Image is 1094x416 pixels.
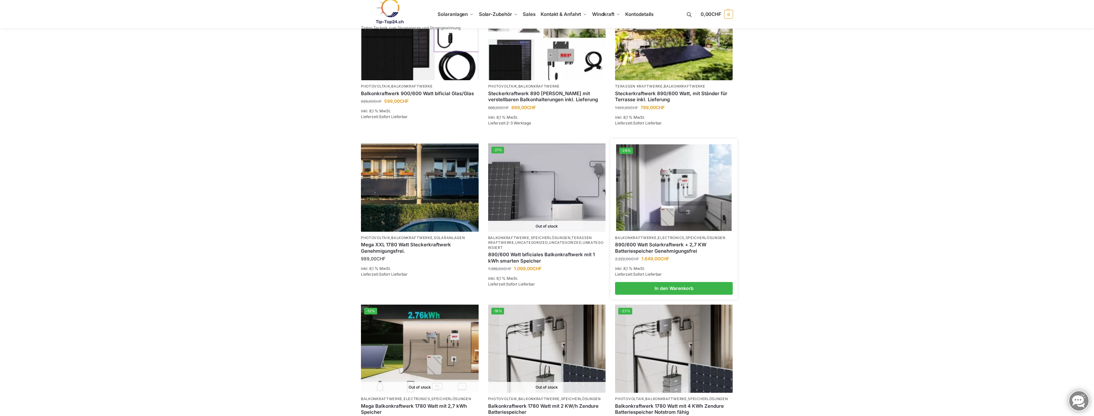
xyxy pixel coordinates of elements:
[391,84,433,88] a: Balkonkraftwerke
[361,236,390,240] a: Photovoltaik
[592,11,614,17] span: Windkraft
[488,397,517,401] a: Photovoltaik
[615,90,733,103] a: Steckerkraftwerk 890/600 Watt, mit Ständer für Terrasse inkl. Lieferung
[658,236,684,240] a: Electronics
[615,236,656,240] a: Balkonkraftwerke
[701,5,733,24] a: 0,00CHF 0
[400,98,409,104] span: CHF
[361,114,408,119] span: Lieferzeit:
[361,305,479,393] a: -12% Out of stockSolaranlage mit 2,7 KW Batteriespeicher Genehmigungsfrei
[374,99,382,104] span: CHF
[615,115,733,120] p: inkl. 8,1 % MwSt.
[533,266,542,271] span: CHF
[479,11,512,17] span: Solar-Zubehör
[361,84,390,88] a: Photovoltaik
[724,10,733,19] span: 0
[615,84,662,88] a: Terassen Kraftwerke
[531,236,571,240] a: Speicherlösungen
[615,121,662,125] span: Lieferzeit:
[488,276,606,281] p: inkl. 8,1 % MwSt.
[506,121,531,125] span: 2-3 Werktage
[541,11,581,17] span: Kontakt & Anfahrt
[633,121,662,125] span: Sofort Lieferbar
[640,105,665,110] bdi: 799,00
[633,272,662,277] span: Sofort Lieferbar
[615,403,733,415] a: Balkonkraftwerk 1780 Watt mit 4 KWh Zendure Batteriespeicher Notstrom fähig
[549,240,581,245] a: Uncategorized
[434,236,465,240] a: Solaranlagen
[361,397,479,401] p: , ,
[379,272,408,277] span: Sofort Lieferbar
[518,397,560,401] a: Balkonkraftwerke
[641,256,669,261] bdi: 1.649,00
[615,272,662,277] span: Lieferzeit:
[615,257,639,261] bdi: 2.222,00
[361,403,479,415] a: Mega Balkonkraftwerk 1780 Watt mit 2,7 kWh Speicher
[488,305,606,393] a: -19% Out of stockZendure-solar-flow-Batteriespeicher für Balkonkraftwerke
[488,403,606,415] a: Balkonkraftwerk 1780 Watt mit 2 KW/h Zendure Batteriespeicher
[561,397,601,401] a: Speicherlösungen
[515,240,548,245] a: Uncategorized
[488,121,531,125] span: Lieferzeit:
[361,256,385,261] bdi: 989,00
[488,305,606,393] img: Zendure-solar-flow-Batteriespeicher für Balkonkraftwerke
[686,236,725,240] a: Speicherlösungen
[506,282,535,286] span: Sofort Lieferbar
[377,256,385,261] span: CHF
[615,84,733,89] p: ,
[488,266,511,271] bdi: 1.399,00
[488,282,535,286] span: Lieferzeit:
[488,397,606,401] p: , ,
[361,99,382,104] bdi: 629,00
[431,397,471,401] a: Speicherlösungen
[361,397,402,401] a: Balkonkraftwerke
[404,397,430,401] a: Electronics
[615,305,733,393] img: Zendure-solar-flow-Batteriespeicher für Balkonkraftwerke
[361,84,479,89] p: ,
[488,84,517,88] a: Photovoltaik
[361,26,460,30] p: Tiptop Technik zum Stromsparen und Stromgewinnung
[615,236,733,240] p: , ,
[527,105,536,110] span: CHF
[488,144,606,232] img: ASE 1000 Batteriespeicher
[615,305,733,393] a: -23%Zendure-solar-flow-Batteriespeicher für Balkonkraftwerke
[361,108,479,114] p: inkl. 8,1 % MwSt.
[488,251,606,264] a: 890/600 Watt bificiales Balkonkraftwerk mit 1 kWh smarten Speicher
[361,305,479,393] img: Solaranlage mit 2,7 KW Batteriespeicher Genehmigungsfrei
[361,236,479,240] p: , ,
[488,144,606,232] a: -21% Out of stockASE 1000 Batteriespeicher
[664,84,705,88] a: Balkonkraftwerke
[488,84,606,89] p: ,
[501,105,509,110] span: CHF
[488,236,606,250] p: , , , , ,
[488,240,604,250] a: Unkategorisiert
[631,257,639,261] span: CHF
[488,115,606,120] p: inkl. 8,1 % MwSt.
[384,98,409,104] bdi: 599,00
[514,266,542,271] bdi: 1.099,00
[688,397,728,401] a: Speicherlösungen
[503,266,511,271] span: CHF
[361,242,479,254] a: Mega XXL 1780 Watt Steckerkraftwerk Genehmigungsfrei.
[379,114,408,119] span: Sofort Lieferbar
[645,397,687,401] a: Balkonkraftwerke
[488,236,530,240] a: Balkonkraftwerke
[361,272,408,277] span: Lieferzeit:
[615,266,733,271] p: inkl. 8,1 % MwSt.
[511,105,536,110] bdi: 669,00
[625,11,654,17] span: Kontodetails
[660,256,669,261] span: CHF
[391,236,433,240] a: Balkonkraftwerke
[701,11,721,17] span: 0,00
[615,282,733,295] a: In den Warenkorb legen: „890/600 Watt Solarkraftwerk + 2,7 KW Batteriespeicher Genehmigungsfrei“
[616,144,732,231] a: -26%Steckerkraftwerk mit 2,7kwh-Speicher
[615,105,638,110] bdi: 1.100,00
[523,11,536,17] span: Sales
[361,144,479,232] img: 2 Balkonkraftwerke
[488,236,592,245] a: Terassen Kraftwerke
[616,144,732,231] img: Steckerkraftwerk mit 2,7kwh-Speicher
[518,84,560,88] a: Balkonkraftwerke
[615,242,733,254] a: 890/600 Watt Solarkraftwerk + 2,7 KW Batteriespeicher Genehmigungsfrei
[488,90,606,103] a: Steckerkraftwerk 890 Watt mit verstellbaren Balkonhalterungen inkl. Lieferung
